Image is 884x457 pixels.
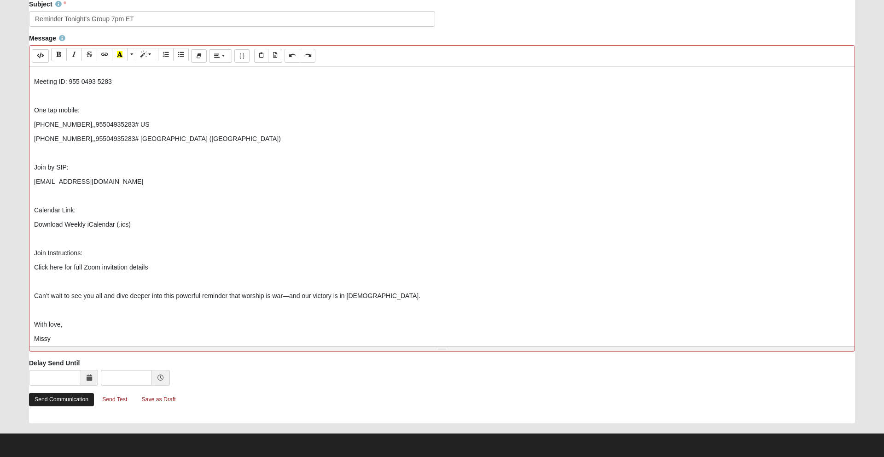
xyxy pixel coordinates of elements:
[209,49,232,63] button: Paragraph
[34,220,850,229] p: Download Weekly iCalendar (.ics)
[234,49,250,63] button: Merge Field
[97,48,112,61] button: Link (⌘+K)
[173,48,189,61] button: Unordered list (⌘+⇧+NUM7)
[66,48,82,61] button: Italic (⌘+I)
[158,48,174,61] button: Ordered list (⌘+⇧+NUM8)
[34,291,850,301] p: Can’t wait to see you all and dive deeper into this powerful reminder that worship is war—and our...
[300,49,315,62] button: Redo (⌘+⇧+Z)
[32,49,49,63] button: Code Editor
[34,134,850,144] p: [PHONE_NUMBER],,95504935283# [GEOGRAPHIC_DATA] ([GEOGRAPHIC_DATA])
[29,34,65,43] label: Message
[51,48,67,61] button: Bold (⌘+B)
[34,163,850,172] p: Join by SIP:
[112,48,128,61] button: Recent Color
[268,49,282,62] button: Paste from Word
[254,49,268,62] button: Paste Text
[34,105,850,115] p: One tap mobile:
[34,120,850,129] p: [PHONE_NUMBER],,95504935283# US
[34,177,850,187] p: [EMAIL_ADDRESS][DOMAIN_NAME]
[34,334,850,344] p: Missy
[34,77,850,87] p: Meeting ID: 955 0493 5283
[34,248,850,258] p: Join Instructions:
[127,48,136,61] button: More Color
[96,393,133,407] a: Send Test
[29,358,80,368] label: Delay Send Until
[191,49,207,63] button: Remove Font Style (⌘+\)
[29,347,855,351] div: Resize
[34,320,850,329] p: With love,
[34,263,850,272] p: Click here for full Zoom invitation details
[136,48,158,61] button: Style
[135,393,181,407] a: Save as Draft
[81,48,97,61] button: Strikethrough (⌘+⇧+S)
[285,49,300,62] button: Undo (⌘+Z)
[29,393,94,406] a: Send Communication
[34,205,850,215] p: Calendar Link:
